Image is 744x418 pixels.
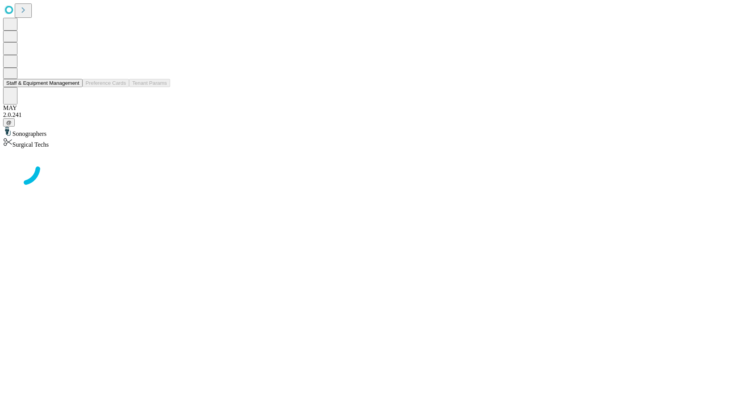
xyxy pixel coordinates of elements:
[3,127,741,137] div: Sonographers
[3,118,15,127] button: @
[129,79,170,87] button: Tenant Params
[3,104,741,111] div: MAY
[3,137,741,148] div: Surgical Techs
[83,79,129,87] button: Preference Cards
[3,79,83,87] button: Staff & Equipment Management
[6,120,12,125] span: @
[3,111,741,118] div: 2.0.241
